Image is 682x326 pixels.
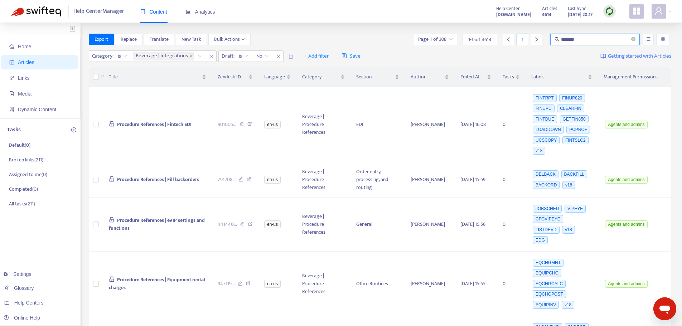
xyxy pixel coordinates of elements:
[150,35,169,43] span: Translate
[645,37,650,42] span: unordered-list
[534,37,539,42] span: right
[115,34,142,45] button: Replace
[605,176,648,184] span: Agents and admins
[109,276,205,292] span: Procedure References | Equipment rental charges
[4,315,40,321] a: Online Help
[186,9,215,15] span: Analytics
[533,236,548,244] span: EDG
[405,252,455,316] td: [PERSON_NAME]
[296,87,350,162] td: Beverage | Procedure References
[296,162,350,198] td: Beverage | Procedure References
[218,73,247,81] span: Zendesk ID
[109,121,115,127] span: lock
[503,73,514,81] span: Tasks
[405,87,455,162] td: [PERSON_NAME]
[109,217,115,223] span: lock
[568,11,592,19] strong: [DATE] 20:17
[533,136,560,144] span: UCSCOPY
[562,301,574,309] span: v18
[109,176,115,182] span: lock
[608,52,671,60] span: Getting started with Articles
[140,9,145,14] span: book
[350,252,405,316] td: Office Routines
[9,141,30,149] p: Default ( 0 )
[342,53,347,58] span: save
[264,73,285,81] span: Language
[264,280,281,288] span: en-us
[405,198,455,252] td: [PERSON_NAME]
[296,67,350,87] th: Category
[533,115,557,123] span: FINTDUE
[109,216,205,232] span: Procedure References | eVIP settings and functions
[350,162,405,198] td: Order entry, processing, and routing
[264,121,281,128] span: en-us
[4,271,32,277] a: Settings
[9,107,14,112] span: container
[14,300,44,306] span: Help Centers
[218,176,236,184] span: 791208 ...
[176,34,207,45] button: New Task
[559,94,585,102] span: FINUP820
[140,9,167,15] span: Content
[95,35,108,43] span: Export
[506,37,511,42] span: left
[405,162,455,198] td: [PERSON_NAME]
[561,170,587,178] span: BACKFILL
[18,44,31,49] span: Home
[186,9,191,14] span: area-chart
[568,5,586,13] span: Last Sync
[557,104,584,112] span: CLEARFIN
[605,7,614,16] img: sync.dc5367851b00ba804db3.png
[100,74,105,78] span: down
[533,205,562,213] span: JOBSCHED
[9,60,14,65] span: account-book
[212,67,258,87] th: Zendesk ID
[89,34,114,45] button: Export
[350,87,405,162] td: EDI
[189,54,193,58] span: close
[533,280,566,288] span: EQCHGCALC
[533,215,563,223] span: CFGVIPEYE
[117,175,199,184] span: Procedure References | Fill backorders
[71,127,76,132] span: plus-circle
[18,59,34,65] span: Articles
[264,220,281,228] span: en-us
[296,198,350,252] td: Beverage | Procedure References
[207,52,216,61] span: close
[11,6,61,16] img: Swifteq
[533,94,557,102] span: FINTRPT
[654,7,663,15] span: user
[350,198,405,252] td: General
[653,297,676,320] iframe: Button to launch messaging window
[208,34,251,45] button: Bulk Actionsdown
[562,136,589,144] span: FINTSLC2
[117,120,192,128] span: Procedure References | Fintech EDI
[18,91,32,97] span: Media
[598,67,671,87] th: Management Permissions
[9,91,14,96] span: file-image
[460,279,485,288] span: [DATE] 15:55
[566,126,590,133] span: PCPROF
[631,36,635,43] span: close-circle
[9,156,43,164] p: Broken links ( 211 )
[356,73,393,81] span: Section
[531,73,586,81] span: Labels
[299,50,334,62] button: + Add filter
[533,259,564,267] span: EQCHGMNT
[533,269,561,277] span: EQUIPCHG
[144,34,174,45] button: Translate
[468,36,492,43] span: 1 - 15 of 4614
[631,37,635,41] span: close-circle
[411,73,443,81] span: Author
[600,50,671,62] a: Getting started with Articles
[218,220,237,228] span: 441440 ...
[274,52,283,61] span: close
[643,34,654,45] button: unordered-list
[214,35,245,43] span: Bulk Actions
[496,5,520,13] span: Help Center
[496,11,531,19] strong: [DOMAIN_NAME]
[460,73,485,81] span: Edited At
[296,252,350,316] td: Beverage | Procedure References
[497,198,526,252] td: 0
[18,75,30,81] span: Links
